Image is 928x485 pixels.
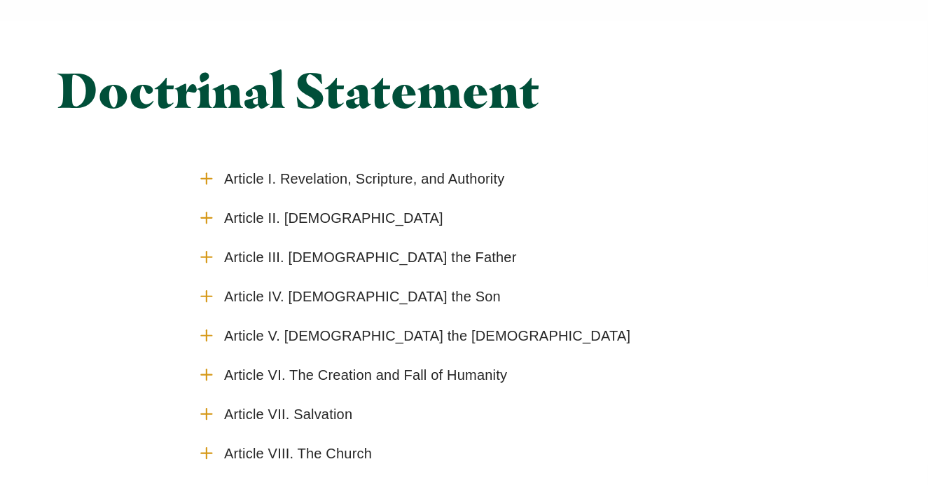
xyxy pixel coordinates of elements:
[224,406,352,423] span: Article VII. Salvation
[224,445,372,463] span: Article VIII. The Church
[224,327,631,345] span: Article V. [DEMOGRAPHIC_DATA] the [DEMOGRAPHIC_DATA]
[224,367,507,384] span: Article VI. The Creation and Fall of Humanity
[224,210,443,227] span: Article II. [DEMOGRAPHIC_DATA]
[224,288,501,306] span: Article IV. [DEMOGRAPHIC_DATA] the Son
[224,249,517,266] span: Article III. [DEMOGRAPHIC_DATA] the Father
[224,170,505,188] span: Article I. Revelation, Scripture, and Authority
[58,63,591,117] h1: Doctrinal Statement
